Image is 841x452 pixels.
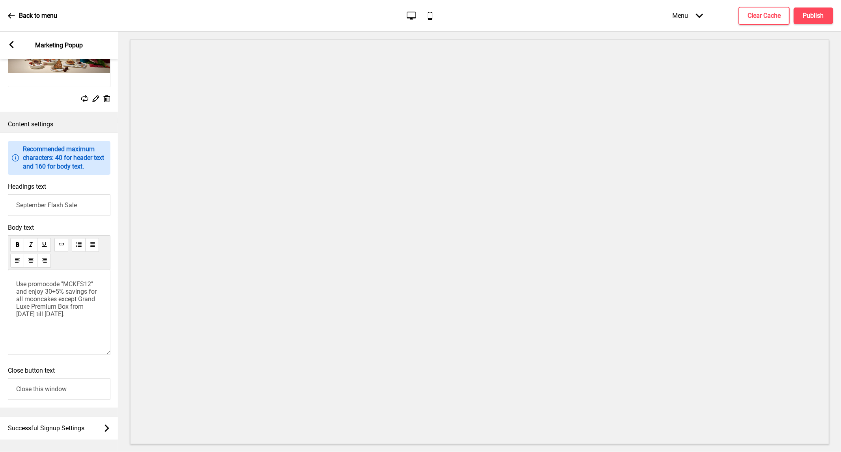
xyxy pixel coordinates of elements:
[24,254,37,268] button: alignCenter
[664,4,711,27] div: Menu
[8,183,46,190] label: Headings text
[23,145,106,171] p: Recommended maximum characters: 40 for header text and 160 for body text.
[10,254,24,268] button: alignLeft
[803,11,824,20] h4: Publish
[37,254,51,268] button: alignRight
[16,280,98,318] span: Use promocode "MCKFS12" and enjoy 30+5% savings for all mooncakes except Grand Luxe Premium Box f...
[748,11,781,20] h4: Clear Cache
[24,238,37,252] button: italic
[35,41,83,50] p: Marketing Popup
[72,238,86,252] button: orderedList
[37,238,51,252] button: underline
[8,120,110,129] p: Content settings
[8,224,110,231] span: Body text
[8,367,55,374] label: Close button text
[85,238,99,252] button: unorderedList
[19,11,57,20] p: Back to menu
[10,238,24,252] button: bold
[54,238,68,252] button: link
[8,5,57,26] a: Back to menu
[738,7,790,25] button: Clear Cache
[794,8,833,24] button: Publish
[8,424,84,432] span: Successful Signup Settings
